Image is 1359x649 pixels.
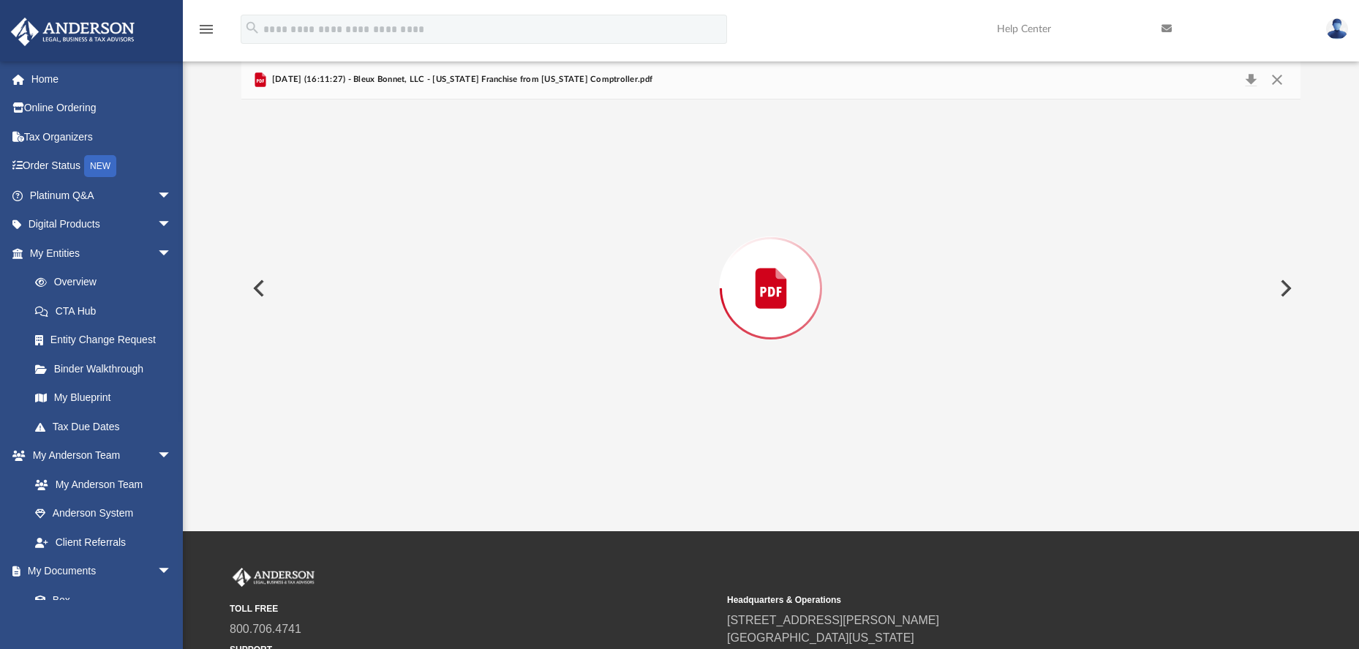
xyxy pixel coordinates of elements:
a: [GEOGRAPHIC_DATA][US_STATE] [727,631,914,644]
a: Client Referrals [20,528,187,557]
a: Entity Change Request [20,326,194,355]
button: Previous File [241,268,274,309]
a: Anderson System [20,499,187,528]
span: arrow_drop_down [157,557,187,587]
a: 800.706.4741 [230,623,301,635]
div: NEW [84,155,116,177]
small: Headquarters & Operations [727,593,1214,607]
a: My Anderson Team [20,470,179,499]
div: Preview [241,61,1300,477]
button: Download [1238,70,1265,90]
img: Anderson Advisors Platinum Portal [7,18,139,46]
a: Digital Productsarrow_drop_down [10,210,194,239]
img: Anderson Advisors Platinum Portal [230,568,317,587]
button: Close [1264,70,1290,90]
span: arrow_drop_down [157,181,187,211]
a: menu [197,28,215,38]
span: arrow_drop_down [157,441,187,471]
a: Box [20,585,179,615]
a: Overview [20,268,194,297]
a: [STREET_ADDRESS][PERSON_NAME] [727,614,939,626]
span: [DATE] (16:11:27) - Bleux Bonnet, LLC - [US_STATE] Franchise from [US_STATE] Comptroller.pdf [269,73,653,86]
a: Tax Organizers [10,122,194,151]
span: arrow_drop_down [157,239,187,269]
a: Home [10,64,194,94]
a: My Entitiesarrow_drop_down [10,239,194,268]
a: My Anderson Teamarrow_drop_down [10,441,187,470]
a: My Blueprint [20,383,187,413]
i: menu [197,20,215,38]
i: search [244,20,260,36]
button: Next File [1268,268,1300,309]
a: Binder Walkthrough [20,354,194,383]
a: Tax Due Dates [20,412,194,441]
a: CTA Hub [20,296,194,326]
a: Online Ordering [10,94,194,123]
span: arrow_drop_down [157,210,187,240]
a: Platinum Q&Aarrow_drop_down [10,181,194,210]
a: Order StatusNEW [10,151,194,181]
small: TOLL FREE [230,602,717,615]
img: User Pic [1326,18,1348,40]
a: My Documentsarrow_drop_down [10,557,187,586]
